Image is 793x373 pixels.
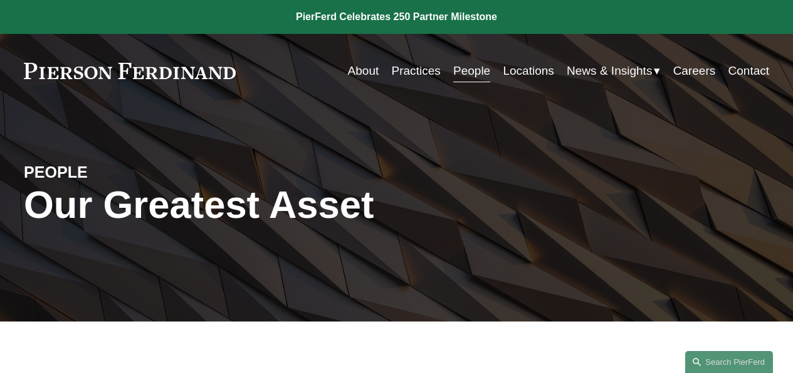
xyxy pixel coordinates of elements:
[673,59,716,83] a: Careers
[24,163,210,183] h4: PEOPLE
[728,59,770,83] a: Contact
[567,59,660,83] a: folder dropdown
[567,60,652,82] span: News & Insights
[392,59,441,83] a: Practices
[685,351,773,373] a: Search this site
[453,59,490,83] a: People
[503,59,554,83] a: Locations
[348,59,379,83] a: About
[24,183,521,227] h1: Our Greatest Asset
